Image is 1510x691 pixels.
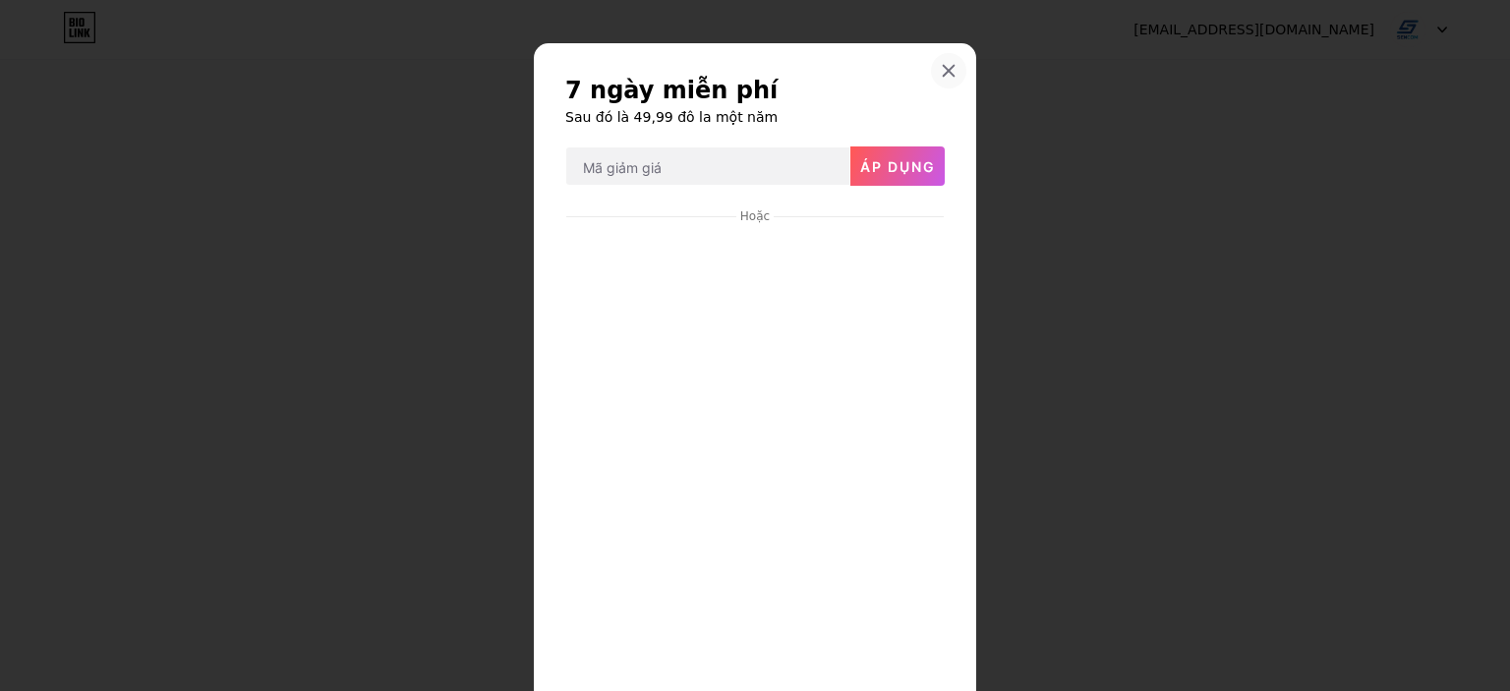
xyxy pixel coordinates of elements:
font: Áp dụng [860,158,936,175]
font: Hoặc [740,209,770,223]
button: Áp dụng [850,146,945,186]
font: 7 ngày miễn phí [565,77,778,104]
input: Mã giảm giá [566,147,849,187]
font: Sau đó là 49,99 đô la một năm [565,109,778,125]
